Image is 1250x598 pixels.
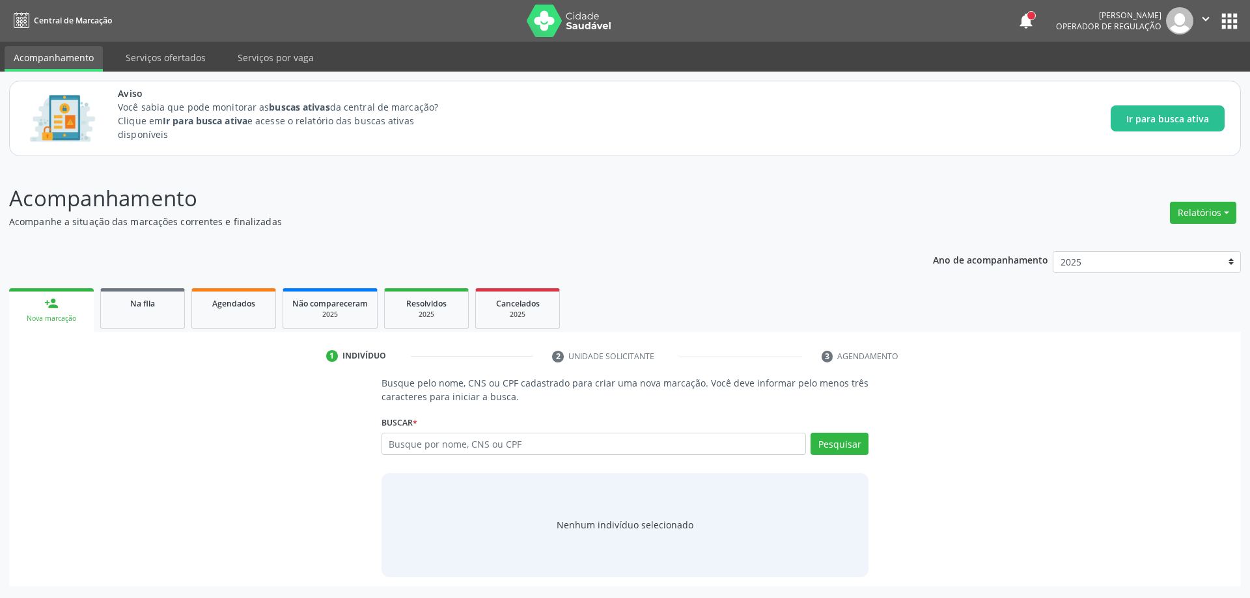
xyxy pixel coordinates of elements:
a: Serviços por vaga [229,46,323,69]
a: Serviços ofertados [117,46,215,69]
div: Nova marcação [18,314,85,323]
input: Busque por nome, CNS ou CPF [382,433,807,455]
button:  [1193,7,1218,34]
div: [PERSON_NAME] [1056,10,1161,21]
p: Acompanhe a situação das marcações correntes e finalizadas [9,215,871,228]
p: Busque pelo nome, CNS ou CPF cadastrado para criar uma nova marcação. Você deve informar pelo men... [382,376,869,403]
button: Pesquisar [811,433,868,455]
div: 2025 [485,310,550,319]
button: apps [1218,10,1241,33]
div: 2025 [394,310,459,319]
p: Ano de acompanhamento [933,251,1048,267]
a: Central de Marcação [9,10,112,31]
button: notifications [1017,12,1035,30]
strong: Ir para busca ativa [163,115,247,127]
div: person_add [44,296,59,310]
span: Cancelados [496,298,540,309]
div: 2025 [292,310,368,319]
p: Você sabia que pode monitorar as da central de marcação? Clique em e acesse o relatório das busca... [118,100,462,141]
span: Aviso [118,87,462,100]
a: Acompanhamento [5,46,103,72]
img: img [1166,7,1193,34]
label: Buscar [382,413,417,433]
span: Central de Marcação [34,15,112,26]
span: Operador de regulação [1056,21,1161,32]
img: Imagem de CalloutCard [25,89,100,148]
span: Ir para busca ativa [1126,112,1209,126]
div: 1 [326,350,338,362]
div: Indivíduo [342,350,386,362]
button: Relatórios [1170,202,1236,224]
i:  [1199,12,1213,26]
p: Acompanhamento [9,182,871,215]
span: Não compareceram [292,298,368,309]
strong: buscas ativas [269,101,329,113]
span: Resolvidos [406,298,447,309]
span: Na fila [130,298,155,309]
div: Nenhum indivíduo selecionado [557,518,693,532]
button: Ir para busca ativa [1111,105,1225,131]
span: Agendados [212,298,255,309]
